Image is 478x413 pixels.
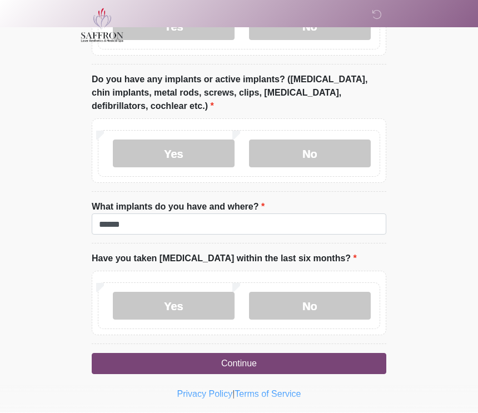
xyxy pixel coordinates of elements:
[232,390,235,399] a: |
[92,252,357,266] label: Have you taken [MEDICAL_DATA] within the last six months?
[177,390,233,399] a: Privacy Policy
[92,201,265,214] label: What implants do you have and where?
[249,140,371,168] label: No
[249,292,371,320] label: No
[81,8,124,43] img: Saffron Laser Aesthetics and Medical Spa Logo
[92,354,386,375] button: Continue
[113,292,235,320] label: Yes
[235,390,301,399] a: Terms of Service
[92,73,386,113] label: Do you have any implants or active implants? ([MEDICAL_DATA], chin implants, metal rods, screws, ...
[113,140,235,168] label: Yes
